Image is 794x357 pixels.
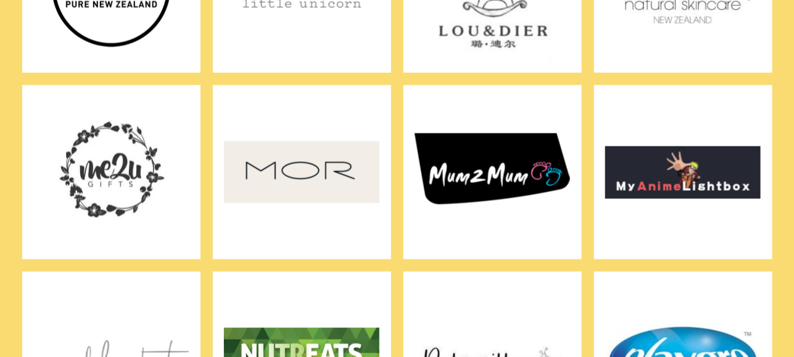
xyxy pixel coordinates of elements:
[224,95,379,250] img: MOR
[213,85,391,259] a: MOR
[415,95,570,250] img: Mum2Mum
[403,85,582,259] a: Mum2Mum
[22,85,201,259] a: Me2U Gifts
[605,95,761,250] img: My Anime Light Box
[594,85,772,259] a: My Anime Light Box
[33,95,189,250] img: Me2U Gifts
